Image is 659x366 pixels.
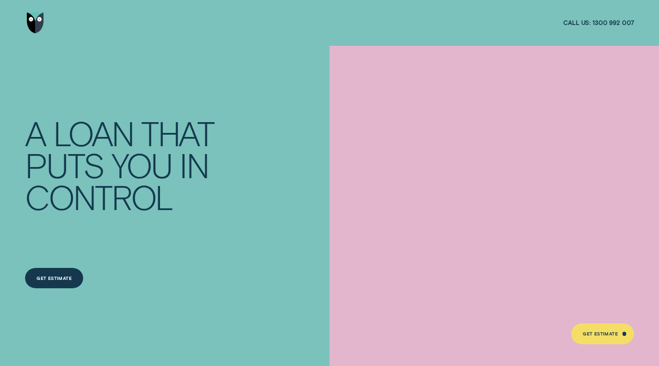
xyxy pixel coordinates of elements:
img: Wisr [27,12,44,33]
a: Get Estimate [571,323,634,344]
h4: A LOAN THAT PUTS YOU IN CONTROL [25,117,223,212]
span: 1300 992 007 [592,19,634,27]
span: Call us: [563,19,591,27]
a: Call us:1300 992 007 [563,19,634,27]
a: Get Estimate [25,268,83,289]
